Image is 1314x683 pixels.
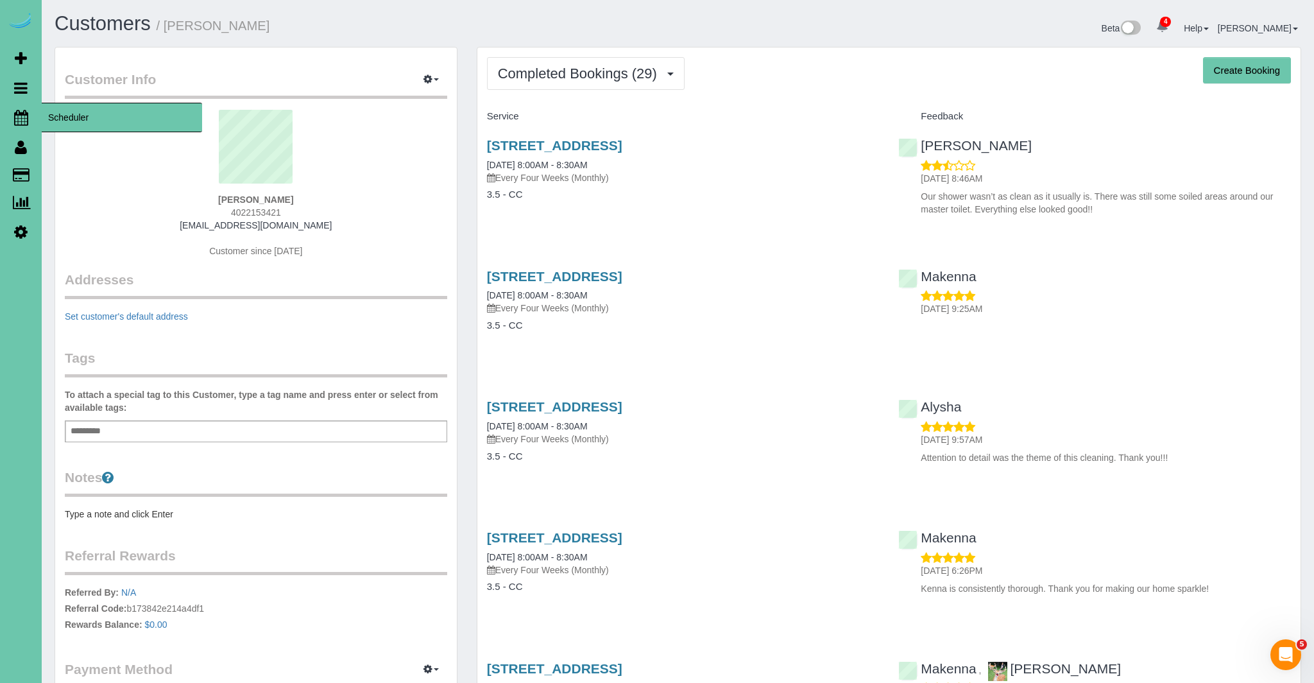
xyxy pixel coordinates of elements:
p: b173842e214a4df1 [65,586,447,634]
p: [DATE] 9:25AM [921,302,1291,315]
span: Completed Bookings (29) [498,65,663,82]
strong: [PERSON_NAME] [218,195,293,205]
button: Completed Bookings (29) [487,57,685,90]
a: $0.00 [145,619,167,630]
p: Kenna is consistently thorough. Thank you for making our home sparkle! [921,582,1291,595]
legend: Customer Info [65,70,447,99]
a: [STREET_ADDRESS] [487,399,622,414]
span: , [979,665,982,675]
p: Our shower wasn’t as clean as it usually is. There was still some soiled areas around our master ... [921,190,1291,216]
span: Customer since [DATE] [209,246,302,256]
button: Create Booking [1203,57,1291,84]
a: Makenna [898,269,976,284]
a: [EMAIL_ADDRESS][DOMAIN_NAME] [180,220,332,230]
h4: 3.5 - CC [487,451,880,462]
p: Every Four Weeks (Monthly) [487,302,880,315]
p: [DATE] 9:57AM [921,433,1291,446]
a: [DATE] 8:00AM - 8:30AM [487,421,588,431]
label: Rewards Balance: [65,618,142,631]
a: [STREET_ADDRESS] [487,530,622,545]
a: [DATE] 8:00AM - 8:30AM [487,160,588,170]
p: [DATE] 8:46AM [921,172,1291,185]
a: Alysha [898,399,961,414]
a: N/A [121,587,136,598]
span: 4022153421 [231,207,281,218]
a: [STREET_ADDRESS] [487,138,622,153]
p: Every Four Weeks (Monthly) [487,171,880,184]
img: Danny [988,662,1007,681]
a: Help [1184,23,1209,33]
a: [PERSON_NAME] [1218,23,1298,33]
p: Every Four Weeks (Monthly) [487,564,880,576]
small: / [PERSON_NAME] [157,19,270,33]
a: [DATE] 8:00AM - 8:30AM [487,290,588,300]
span: 5 [1297,639,1307,650]
h4: 3.5 - CC [487,189,880,200]
a: Makenna [898,661,976,676]
img: Automaid Logo [8,13,33,31]
p: Every Four Weeks (Monthly) [487,433,880,445]
span: 4 [1160,17,1171,27]
h4: Service [487,111,880,122]
a: Makenna [898,530,976,545]
h4: 3.5 - CC [487,582,880,592]
a: [STREET_ADDRESS] [487,661,622,676]
p: [DATE] 6:26PM [921,564,1291,577]
legend: Referral Rewards [65,546,447,575]
label: Referred By: [65,586,119,599]
a: Beta [1102,23,1141,33]
label: To attach a special tag to this Customer, type a tag name and press enter or select from availabl... [65,388,447,414]
p: Attention to detail was the theme of this cleaning. Thank you!!! [921,451,1291,464]
a: [STREET_ADDRESS] [487,269,622,284]
a: Set customer's default address [65,311,188,322]
span: Scheduler [42,103,202,132]
legend: Tags [65,349,447,377]
a: [DATE] 8:00AM - 8:30AM [487,552,588,562]
a: Customers [55,12,151,35]
h4: Feedback [898,111,1291,122]
legend: Notes [65,468,447,497]
iframe: Intercom live chat [1270,639,1301,670]
label: Referral Code: [65,602,126,615]
pre: Type a note and click Enter [65,508,447,521]
a: 4 [1150,13,1175,41]
img: New interface [1120,21,1141,37]
a: [PERSON_NAME] [987,661,1121,676]
h4: 3.5 - CC [487,320,880,331]
a: [PERSON_NAME] [898,138,1032,153]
